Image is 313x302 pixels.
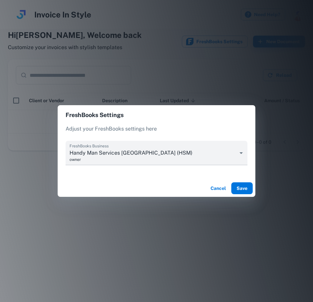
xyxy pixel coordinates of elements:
[70,157,237,163] span: owner
[66,141,247,165] div: Handy Man Services [GEOGRAPHIC_DATA] (HSM)owner
[208,182,229,194] button: Cancel
[58,105,255,125] h2: FreshBooks Settings
[70,143,109,149] label: FreshBooks Business
[70,149,237,157] span: Handy Man Services [GEOGRAPHIC_DATA] (HSM)
[66,125,247,133] p: Adjust your FreshBooks settings here
[231,182,253,194] button: Save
